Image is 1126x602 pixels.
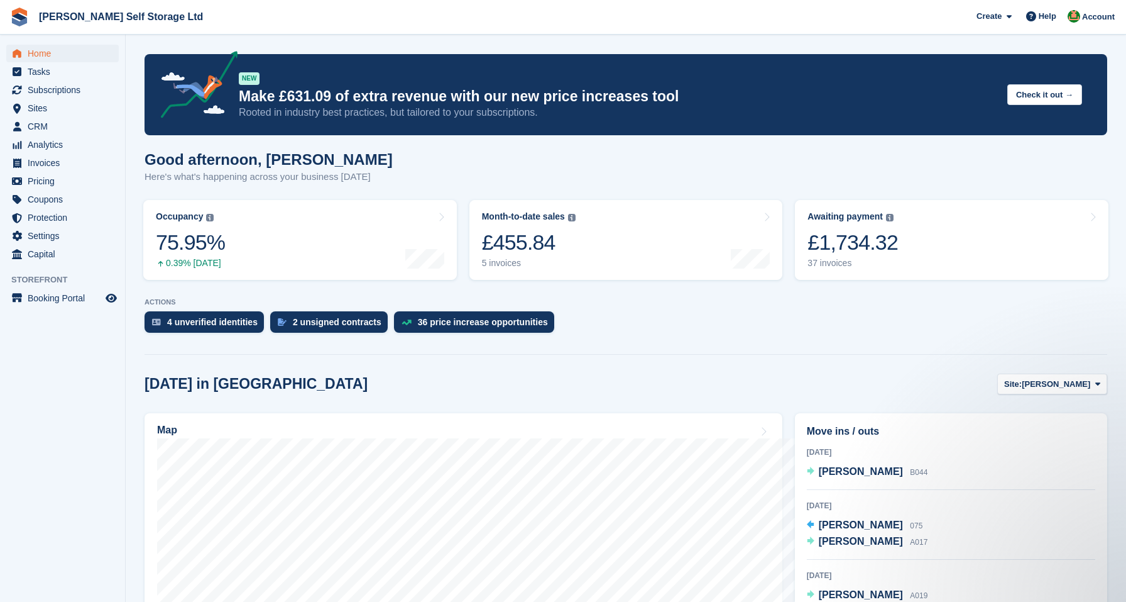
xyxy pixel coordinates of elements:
[807,464,928,481] a: [PERSON_NAME] B044
[145,376,368,393] h2: [DATE] in [GEOGRAPHIC_DATA]
[6,99,119,117] a: menu
[1022,378,1090,391] span: [PERSON_NAME]
[6,191,119,208] a: menu
[145,151,393,168] h1: Good afternoon, [PERSON_NAME]
[807,211,883,222] div: Awaiting payment
[278,318,287,326] img: contract_signature_icon-13c848040528278c33f63329250d36e43548de30e8caae1d1a13099fd9432cc5.svg
[11,274,125,286] span: Storefront
[402,320,412,325] img: price_increase_opportunities-93ffe204e8149a01c8c9dc8f82e8f89637d9d84a8eef4429ea346261dce0b2c0.svg
[807,518,923,534] a: [PERSON_NAME] 075
[807,258,898,269] div: 37 invoices
[150,51,238,123] img: price-adjustments-announcement-icon-8257ccfd72463d97f412b2fc003d46551f7dbcb40ab6d574587a9cd5c0d94...
[156,258,225,269] div: 0.39% [DATE]
[418,317,548,327] div: 36 price increase opportunities
[293,317,381,327] div: 2 unsigned contracts
[145,311,270,339] a: 4 unverified identities
[482,211,565,222] div: Month-to-date sales
[10,8,29,26] img: stora-icon-8386f47178a22dfd0bd8f6a31ec36ba5ce8667c1dd55bd0f319d3a0aa187defe.svg
[819,466,903,477] span: [PERSON_NAME]
[239,106,997,120] p: Rooted in industry best practices, but tailored to your subscriptions.
[156,230,225,255] div: 75.95%
[6,45,119,62] a: menu
[28,81,103,99] span: Subscriptions
[145,298,1107,306] p: ACTIONS
[28,289,103,307] span: Booking Portal
[807,570,1095,581] div: [DATE]
[28,209,103,226] span: Protection
[28,191,103,208] span: Coupons
[270,311,394,339] a: 2 unsigned contracts
[568,214,576,221] img: icon-info-grey-7440780725fd019a000dd9b08b2336e03edf1995a4989e88bcd33f0948082b44.svg
[104,291,119,306] a: Preview store
[469,200,783,280] a: Month-to-date sales £455.84 5 invoices
[910,538,927,547] span: A017
[28,136,103,153] span: Analytics
[239,72,260,85] div: NEW
[819,536,903,547] span: [PERSON_NAME]
[28,245,103,263] span: Capital
[239,87,997,106] p: Make £631.09 of extra revenue with our new price increases tool
[6,209,119,226] a: menu
[145,170,393,184] p: Here's what's happening across your business [DATE]
[34,6,208,27] a: [PERSON_NAME] Self Storage Ltd
[143,200,457,280] a: Occupancy 75.95% 0.39% [DATE]
[28,63,103,81] span: Tasks
[807,534,928,550] a: [PERSON_NAME] A017
[394,311,560,339] a: 36 price increase opportunities
[6,154,119,172] a: menu
[910,521,922,530] span: 075
[1004,378,1022,391] span: Site:
[807,447,1095,458] div: [DATE]
[28,99,103,117] span: Sites
[1082,11,1115,23] span: Account
[1007,84,1082,105] button: Check it out →
[482,258,576,269] div: 5 invoices
[1068,10,1080,23] img: Joshua Wild
[28,227,103,245] span: Settings
[807,424,1095,439] h2: Move ins / outs
[910,468,927,477] span: B044
[997,374,1107,394] button: Site: [PERSON_NAME]
[6,227,119,245] a: menu
[6,136,119,153] a: menu
[6,172,119,190] a: menu
[807,500,1095,511] div: [DATE]
[1039,10,1056,23] span: Help
[819,520,903,530] span: [PERSON_NAME]
[795,200,1108,280] a: Awaiting payment £1,734.32 37 invoices
[28,154,103,172] span: Invoices
[976,10,1002,23] span: Create
[910,591,927,600] span: A019
[28,118,103,135] span: CRM
[28,172,103,190] span: Pricing
[482,230,576,255] div: £455.84
[6,81,119,99] a: menu
[28,45,103,62] span: Home
[6,63,119,81] a: menu
[167,317,258,327] div: 4 unverified identities
[6,245,119,263] a: menu
[157,425,177,436] h2: Map
[206,214,214,221] img: icon-info-grey-7440780725fd019a000dd9b08b2336e03edf1995a4989e88bcd33f0948082b44.svg
[886,214,894,221] img: icon-info-grey-7440780725fd019a000dd9b08b2336e03edf1995a4989e88bcd33f0948082b44.svg
[6,289,119,307] a: menu
[156,211,203,222] div: Occupancy
[6,118,119,135] a: menu
[152,318,161,326] img: verify_identity-adf6edd0f0f0b5bbfe63781bf79b02c33cf7c696d77639b501bdc392416b5a36.svg
[819,589,903,600] span: [PERSON_NAME]
[807,230,898,255] div: £1,734.32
